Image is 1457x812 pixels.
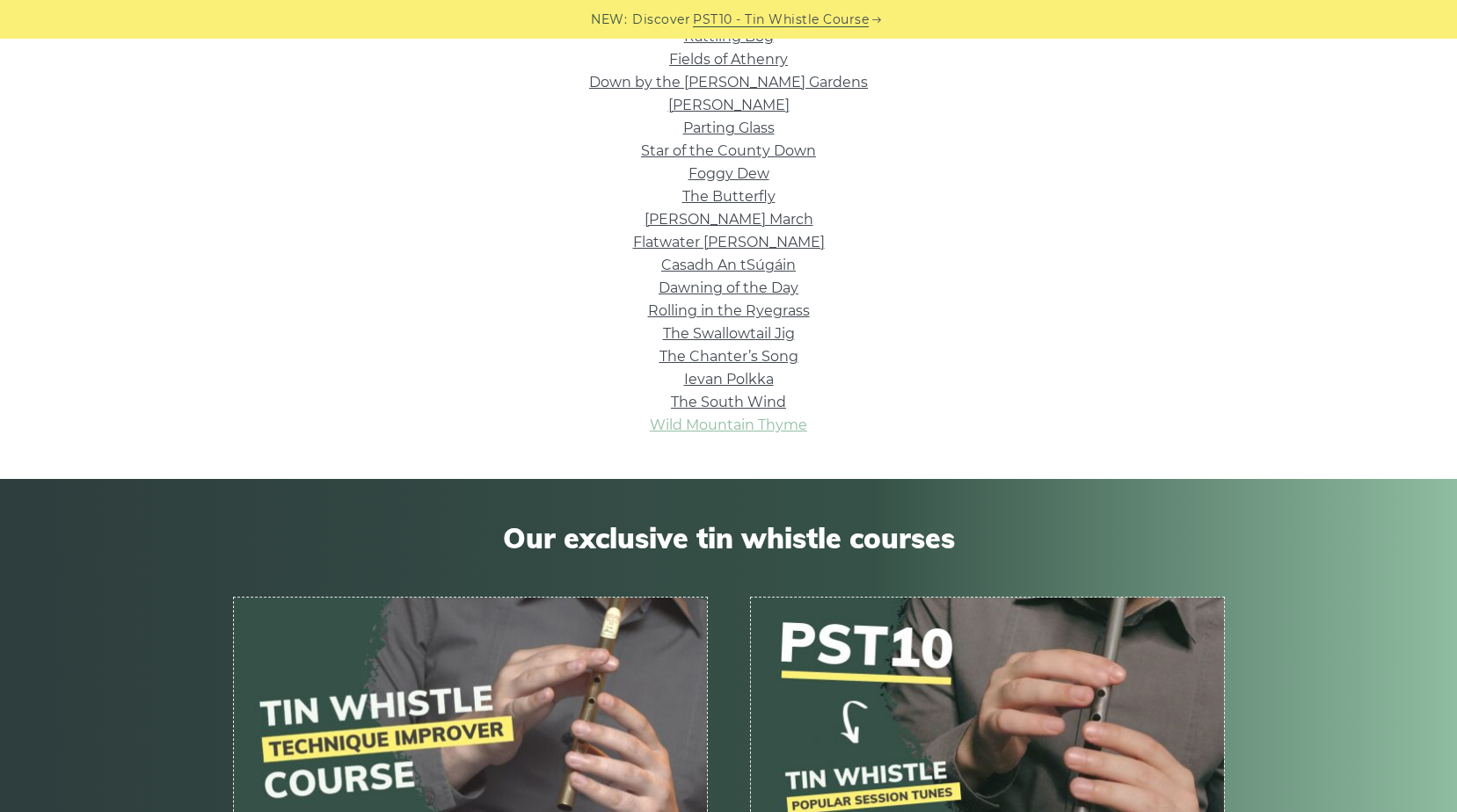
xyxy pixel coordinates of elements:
[589,74,868,91] a: Down by the [PERSON_NAME] Gardens
[684,371,774,388] a: Ievan Polkka
[661,257,796,273] a: Casadh An tSúgáin
[632,10,690,30] span: Discover
[668,97,790,113] a: [PERSON_NAME]
[659,279,798,296] a: Dawning of the Day
[683,120,775,136] a: Parting Glass
[671,394,786,410] a: The South Wind
[693,10,869,30] a: PST10 - Tin Whistle Course
[663,325,795,342] a: The Swallowtail Jig
[659,348,798,365] a: The Chanter’s Song
[645,211,813,228] a: [PERSON_NAME] March
[648,302,810,319] a: Rolling in the Ryegrass
[682,188,776,205] a: The Butterfly
[641,142,816,159] a: Star of the County Down
[591,10,627,30] span: NEW:
[650,417,807,433] a: Wild Mountain Thyme
[633,234,825,250] a: Flatwater [PERSON_NAME]
[688,165,769,182] a: Foggy Dew
[233,521,1225,555] span: Our exclusive tin whistle courses
[669,51,788,68] a: Fields of Athenry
